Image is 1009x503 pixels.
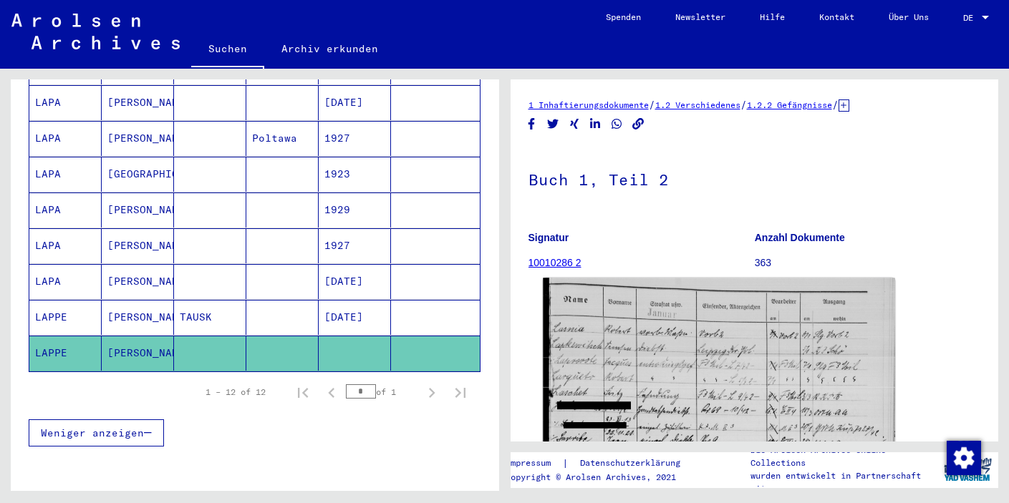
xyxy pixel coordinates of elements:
mat-cell: TAUSK [174,300,246,335]
mat-cell: [PERSON_NAME] [102,121,174,156]
button: Share on Xing [567,115,582,133]
button: Last page [446,378,475,406]
mat-cell: 1927 [319,121,391,156]
p: Copyright © Arolsen Archives, 2021 [506,471,697,484]
mat-cell: LAPA [29,85,102,120]
mat-cell: [PERSON_NAME] [102,264,174,299]
a: 1 Inhaftierungsdokumente [528,99,649,110]
mat-cell: LAPA [29,192,102,228]
mat-cell: [PERSON_NAME] [102,228,174,263]
a: Datenschutzerklärung [569,456,697,471]
button: Previous page [317,378,346,406]
mat-cell: [GEOGRAPHIC_DATA] [102,157,174,192]
mat-cell: LAPA [29,121,102,156]
span: / [740,98,747,111]
mat-cell: 1927 [319,228,391,263]
mat-cell: [PERSON_NAME] [102,336,174,371]
mat-cell: LAPA [29,157,102,192]
button: Share on WhatsApp [609,115,624,133]
mat-cell: [DATE] [319,264,391,299]
mat-cell: 1929 [319,192,391,228]
mat-cell: 1923 [319,157,391,192]
button: Share on Twitter [546,115,561,133]
span: Weniger anzeigen [41,426,144,439]
button: Next page [417,378,446,406]
mat-cell: [PERSON_NAME] [102,192,174,228]
b: Anzahl Dokumente [755,232,845,243]
mat-cell: LAPPE [29,336,102,371]
div: | [506,456,697,471]
img: yv_logo.png [941,451,995,487]
div: of 1 [346,385,417,399]
p: wurden entwickelt in Partnerschaft mit [750,469,937,495]
span: DE [963,13,979,23]
p: Die Arolsen Archives Online-Collections [750,444,937,469]
button: Copy link [631,115,646,133]
button: First page [289,378,317,406]
mat-cell: [PERSON_NAME] [102,300,174,335]
div: 1 – 12 of 12 [206,386,266,399]
mat-cell: LAPPE [29,300,102,335]
b: Signatur [528,232,569,243]
button: Weniger anzeigen [29,419,164,446]
mat-cell: [DATE] [319,85,391,120]
a: Impressum [506,456,562,471]
mat-cell: [DATE] [319,300,391,335]
mat-cell: LAPA [29,264,102,299]
span: / [832,98,839,111]
img: Arolsen_neg.svg [11,14,180,49]
mat-cell: Poltawa [246,121,319,156]
a: Suchen [191,31,264,69]
a: 1.2.2 Gefängnisse [747,99,832,110]
mat-cell: [PERSON_NAME] [102,85,174,120]
a: Archiv erkunden [264,31,395,66]
button: Share on LinkedIn [588,115,603,133]
button: Share on Facebook [524,115,539,133]
mat-cell: LAPA [29,228,102,263]
img: Zustimmung ändern [947,441,981,475]
a: 1.2 Verschiedenes [655,99,740,110]
span: / [649,98,655,111]
a: 10010286 2 [528,257,581,268]
h1: Buch 1, Teil 2 [528,147,981,210]
p: 363 [755,255,980,270]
